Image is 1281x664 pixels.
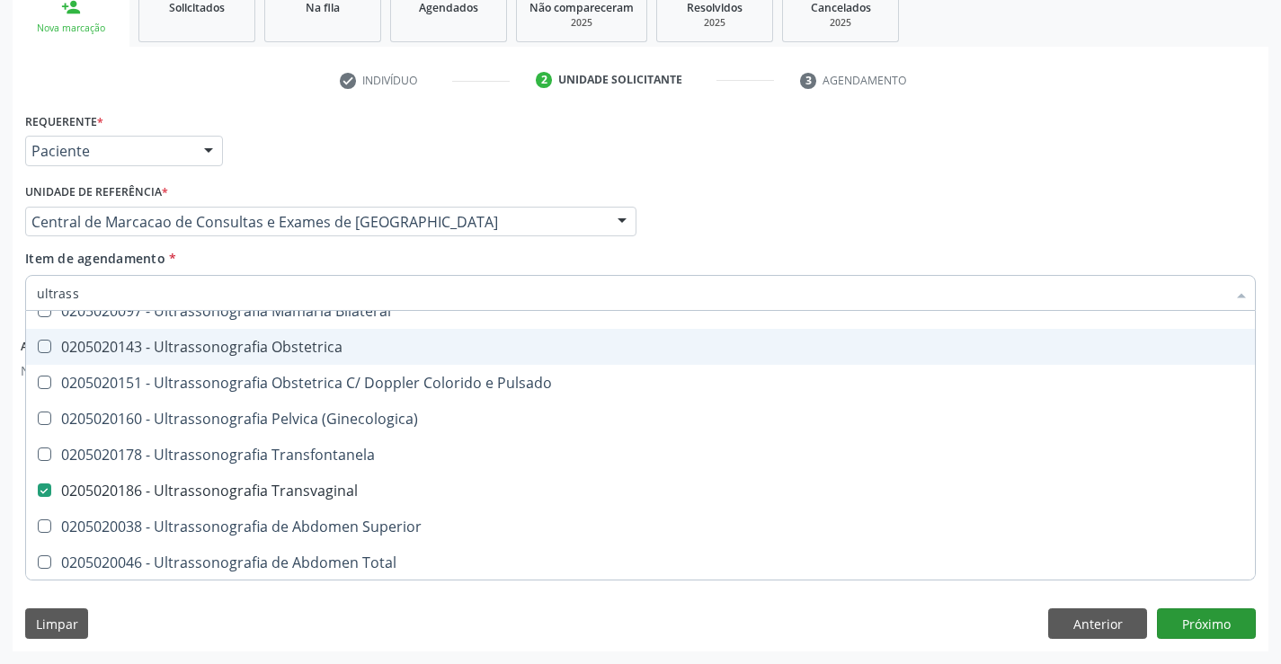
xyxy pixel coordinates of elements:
div: 0205020097 - Ultrassonografia Mamaria Bilateral [37,304,1244,318]
div: Nova marcação [25,22,117,35]
div: 2025 [529,16,634,30]
span: Central de Marcacao de Consultas e Exames de [GEOGRAPHIC_DATA] [31,213,600,231]
div: 0205020186 - Ultrassonografia Transvaginal [37,483,1244,498]
div: 0205020046 - Ultrassonografia de Abdomen Total [37,555,1244,570]
p: Nenhum anexo disponível. [21,361,182,380]
div: 0205020160 - Ultrassonografia Pelvica (Ginecologica) [37,412,1244,426]
div: 2025 [670,16,760,30]
div: Unidade solicitante [558,72,682,88]
div: 2 [536,72,552,88]
div: 0205020178 - Ultrassonografia Transfontanela [37,447,1244,462]
div: 0205020143 - Ultrassonografia Obstetrica [37,340,1244,354]
label: Requerente [25,108,103,136]
div: 0205020038 - Ultrassonografia de Abdomen Superior [37,519,1244,534]
button: Próximo [1157,608,1256,639]
div: 0205020151 - Ultrassonografia Obstetrica C/ Doppler Colorido e Pulsado [37,376,1244,390]
button: Limpar [25,608,88,639]
span: Item de agendamento [25,250,165,267]
input: Buscar por procedimentos [37,275,1226,311]
div: 2025 [796,16,885,30]
button: Anterior [1048,608,1147,639]
label: Anexos adicionados [21,333,147,361]
span: Paciente [31,142,186,160]
label: Unidade de referência [25,179,168,207]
